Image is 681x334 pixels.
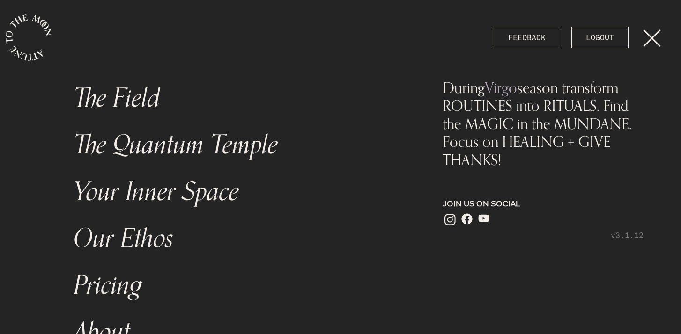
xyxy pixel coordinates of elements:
[494,27,560,48] button: FEEDBACK
[443,230,644,241] p: v3.1.12
[508,32,546,43] span: FEEDBACK
[68,122,408,168] a: The Quantum Temple
[68,262,408,309] a: Pricing
[485,78,517,97] span: Virgo
[68,215,408,262] a: Our Ethos
[443,198,644,210] p: JOIN US ON SOCIAL
[68,75,408,122] a: The Field
[443,79,644,168] div: During season transform ROUTINES into RITUALS. Find the MAGIC in the MUNDANE. Focus on HEALING + ...
[571,27,629,48] a: LOGOUT
[68,168,408,215] a: Your Inner Space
